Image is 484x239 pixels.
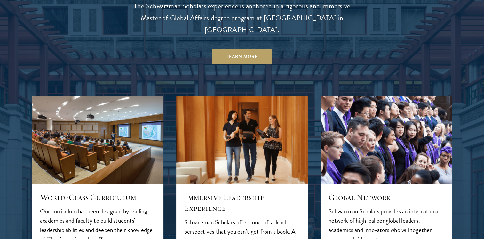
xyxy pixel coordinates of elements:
[40,192,155,203] h5: World-Class Curriculum
[212,49,272,64] a: Learn More
[127,0,357,36] p: The Schwarzman Scholars experience is anchored in a rigorous and immersive Master of Global Affai...
[329,192,444,203] h5: Global Network
[184,192,300,214] h5: Immersive Leadership Experience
